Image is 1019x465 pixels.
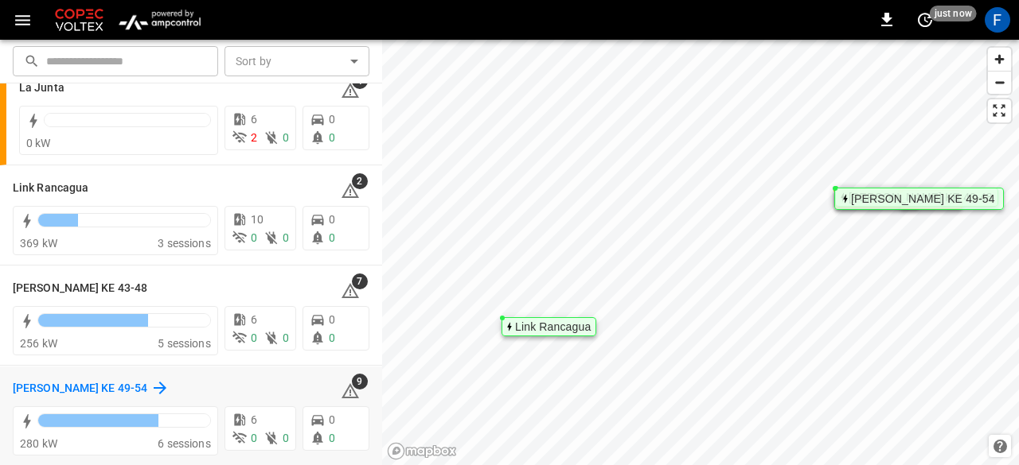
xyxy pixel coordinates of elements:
[251,131,257,144] span: 2
[283,432,289,444] span: 0
[20,437,57,450] span: 280 kW
[985,7,1010,33] div: profile-icon
[502,317,596,336] div: Map marker
[387,442,457,460] a: Mapbox homepage
[851,194,995,203] div: [PERSON_NAME] KE 49-54
[329,131,335,144] span: 0
[352,173,368,189] span: 2
[13,380,147,397] h6: Loza Colon KE 49-54
[329,213,335,226] span: 0
[158,437,211,450] span: 6 sessions
[329,331,335,344] span: 0
[19,79,64,97] h6: La Junta
[988,71,1011,94] button: Zoom out
[251,113,257,126] span: 6
[13,180,88,197] h6: Link Rancagua
[26,137,51,149] span: 0 kW
[283,231,289,244] span: 0
[158,237,211,250] span: 3 sessions
[988,48,1011,71] button: Zoom in
[329,231,335,244] span: 0
[352,374,368,389] span: 9
[13,280,147,297] h6: Loza Colon KE 43-48
[329,313,335,326] span: 0
[52,5,107,35] img: Customer Logo
[20,337,57,350] span: 256 kW
[988,72,1011,94] span: Zoom out
[113,5,206,35] img: ampcontrol.io logo
[329,432,335,444] span: 0
[283,331,289,344] span: 0
[329,413,335,426] span: 0
[251,331,257,344] span: 0
[251,231,257,244] span: 0
[251,413,257,426] span: 6
[515,322,591,331] div: Link Rancagua
[834,188,1004,210] div: Map marker
[352,273,368,289] span: 7
[382,40,1019,465] canvas: Map
[251,432,257,444] span: 0
[251,313,257,326] span: 6
[20,237,57,250] span: 369 kW
[329,113,335,126] span: 0
[283,131,289,144] span: 0
[158,337,211,350] span: 5 sessions
[251,213,264,226] span: 10
[930,6,977,21] span: just now
[912,7,938,33] button: set refresh interval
